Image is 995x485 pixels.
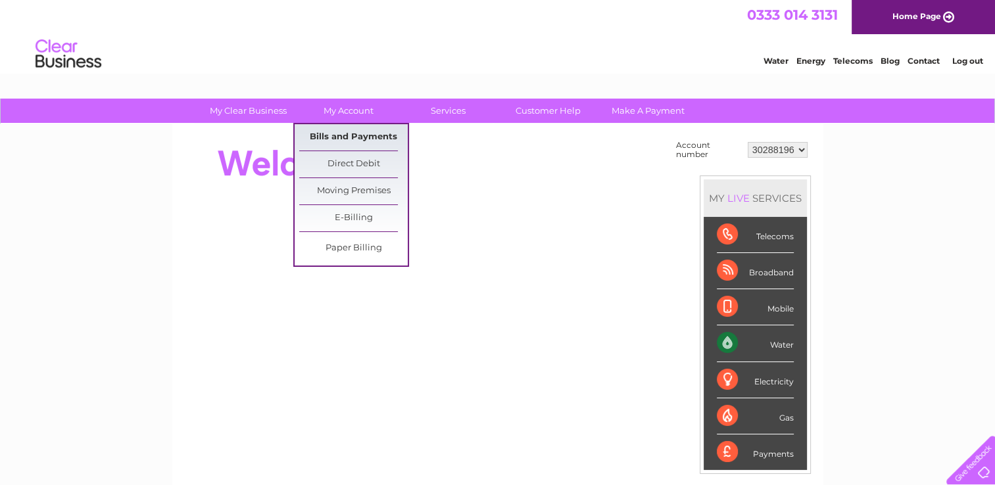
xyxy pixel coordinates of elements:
a: 0333 014 3131 [747,7,838,23]
div: LIVE [725,192,752,204]
a: Moving Premises [299,178,408,204]
div: Broadband [717,253,794,289]
a: Contact [908,56,940,66]
div: Water [717,325,794,361]
a: Paper Billing [299,235,408,262]
a: Blog [881,56,900,66]
div: Clear Business is a trading name of Verastar Limited (registered in [GEOGRAPHIC_DATA] No. 3667643... [187,7,809,64]
div: Telecoms [717,217,794,253]
a: Make A Payment [594,99,702,123]
a: My Account [294,99,402,123]
div: Electricity [717,362,794,398]
a: Services [394,99,502,123]
div: Mobile [717,289,794,325]
img: logo.png [35,34,102,74]
div: Payments [717,434,794,470]
a: Energy [796,56,825,66]
div: MY SERVICES [704,179,807,217]
a: E-Billing [299,205,408,231]
div: Gas [717,398,794,434]
td: Account number [673,137,744,162]
a: Telecoms [833,56,873,66]
a: My Clear Business [194,99,303,123]
a: Bills and Payments [299,124,408,150]
a: Water [764,56,789,66]
a: Customer Help [494,99,602,123]
a: Log out [952,56,983,66]
a: Direct Debit [299,151,408,177]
